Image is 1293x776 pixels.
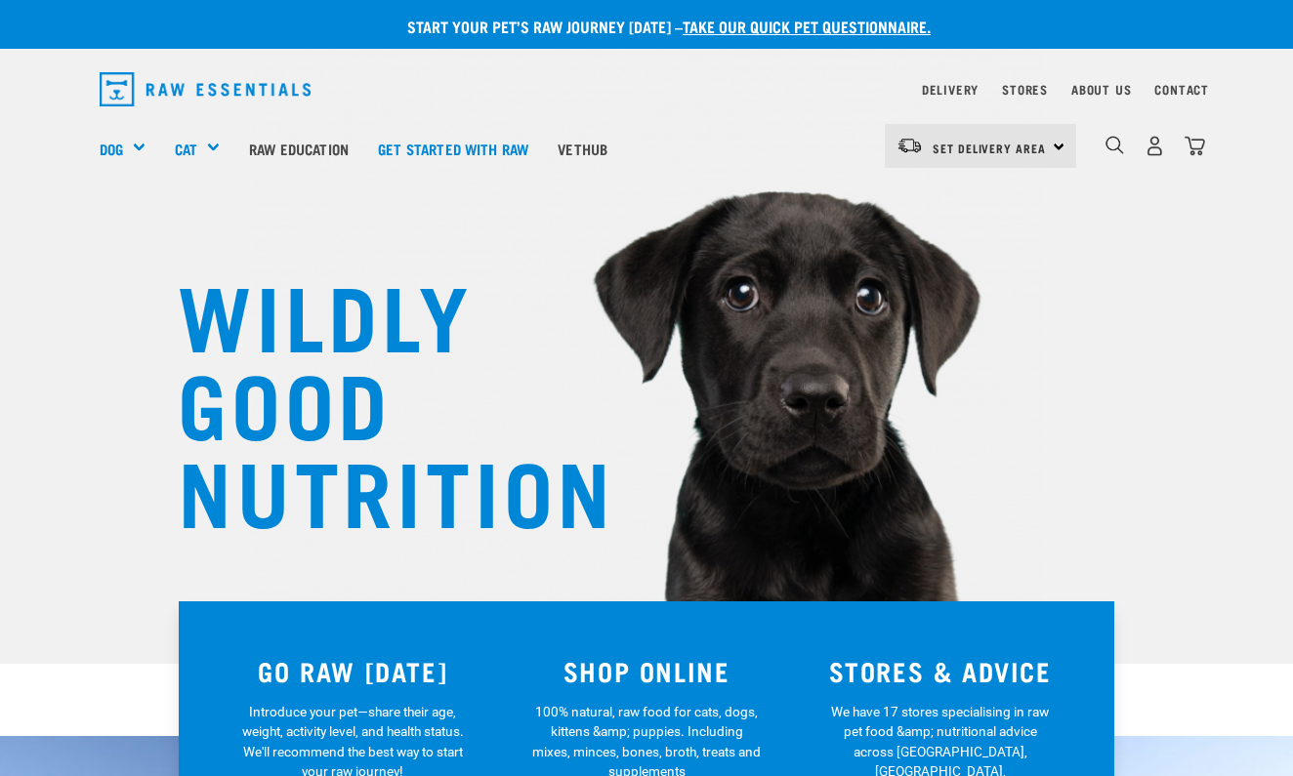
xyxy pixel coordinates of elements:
[84,64,1209,114] nav: dropdown navigation
[805,656,1075,686] h3: STORES & ADVICE
[218,656,488,686] h3: GO RAW [DATE]
[683,21,931,30] a: take our quick pet questionnaire.
[1145,136,1165,156] img: user.png
[363,109,543,187] a: Get started with Raw
[543,109,622,187] a: Vethub
[897,137,923,154] img: van-moving.png
[1154,86,1209,93] a: Contact
[922,86,979,93] a: Delivery
[175,138,197,160] a: Cat
[1071,86,1131,93] a: About Us
[1185,136,1205,156] img: home-icon@2x.png
[234,109,363,187] a: Raw Education
[100,138,123,160] a: Dog
[1105,136,1124,154] img: home-icon-1@2x.png
[933,144,1046,151] span: Set Delivery Area
[512,656,782,686] h3: SHOP ONLINE
[100,72,311,106] img: Raw Essentials Logo
[178,268,568,532] h1: WILDLY GOOD NUTRITION
[1002,86,1048,93] a: Stores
